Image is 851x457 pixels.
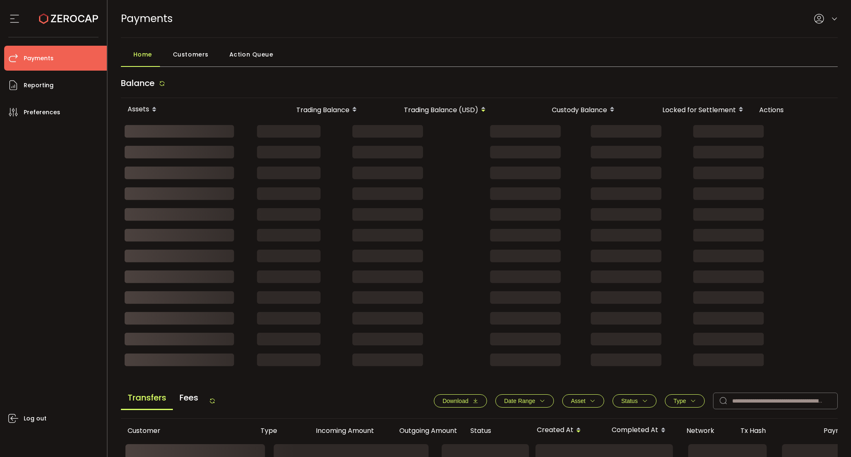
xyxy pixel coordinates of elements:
[674,398,686,404] span: Type
[121,103,250,117] div: Assets
[173,46,209,63] span: Customers
[464,426,530,435] div: Status
[571,398,585,404] span: Asset
[24,106,60,118] span: Preferences
[624,103,753,117] div: Locked for Settlement
[753,105,836,115] div: Actions
[24,79,54,91] span: Reporting
[621,398,638,404] span: Status
[173,386,205,409] span: Fees
[495,103,624,117] div: Custody Balance
[434,394,487,408] button: Download
[24,52,54,64] span: Payments
[381,426,464,435] div: Outgoing Amount
[121,11,173,26] span: Payments
[680,426,734,435] div: Network
[250,103,366,117] div: Trading Balance
[229,46,273,63] span: Action Queue
[605,423,680,437] div: Completed At
[562,394,604,408] button: Asset
[254,426,298,435] div: Type
[121,386,173,410] span: Transfers
[121,77,155,89] span: Balance
[612,394,657,408] button: Status
[24,413,47,425] span: Log out
[495,394,554,408] button: Date Range
[504,398,535,404] span: Date Range
[665,394,705,408] button: Type
[133,46,152,63] span: Home
[734,426,817,435] div: Tx Hash
[530,423,605,437] div: Created At
[121,426,254,435] div: Customer
[298,426,381,435] div: Incoming Amount
[366,103,495,117] div: Trading Balance (USD)
[443,398,468,404] span: Download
